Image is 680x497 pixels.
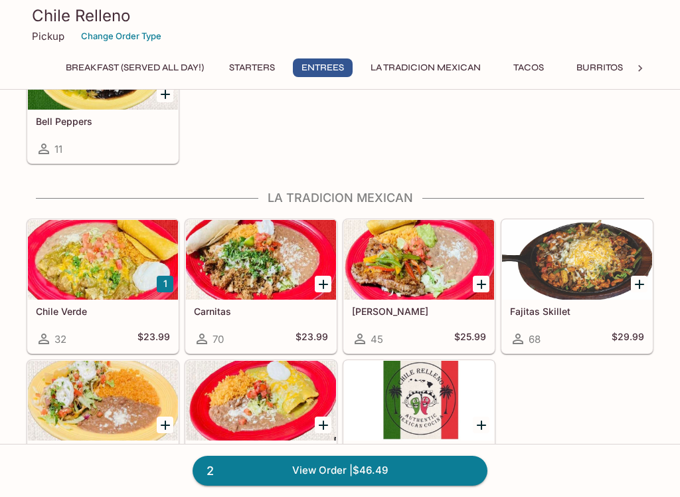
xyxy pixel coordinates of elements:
button: Change Order Type [75,26,167,47]
h5: $23.99 [137,331,170,347]
h5: Chile Verde [36,306,170,317]
button: Add Carne Asada [473,276,489,292]
button: Tacos [499,58,558,77]
button: Add Chile Verde [157,276,173,292]
span: 32 [54,333,66,346]
h5: $25.99 [454,331,486,347]
a: Chile Verde32$23.99 [27,219,179,353]
span: 70 [212,333,224,346]
button: Add Quesadillas [473,417,489,433]
h5: $29.99 [612,331,644,347]
h5: [PERSON_NAME] [352,306,486,317]
a: [PERSON_NAME]45$25.99 [343,219,495,353]
a: Carnitas70$23.99 [185,219,337,353]
button: Starters [222,58,282,77]
h5: Bell Peppers [36,116,170,127]
h5: Fajitas Skillet [510,306,644,317]
a: Bell Peppers11 [27,29,179,163]
h5: Carnitas [194,306,328,317]
div: Bell Peppers [28,30,178,110]
h5: $23.99 [296,331,328,347]
span: 11 [54,143,62,155]
a: Quesadillas41$21.99 [343,360,495,494]
div: Enchiladas [186,361,336,441]
a: Fajitas Skillet68$29.99 [501,219,653,353]
a: Enchiladas187$21.99 [185,360,337,494]
div: Carne Asada [344,220,494,300]
button: Add Enchiladas [315,417,331,433]
span: 2 [199,462,222,480]
h3: Chile Relleno [32,5,648,26]
button: Add Fajitas Skillet [631,276,647,292]
a: 2View Order |$46.49 [193,456,487,485]
div: Grande Sopes [28,361,178,441]
button: Burritos [569,58,630,77]
a: Grande Sopes13$20.40 [27,360,179,494]
div: Chile Verde [28,220,178,300]
div: Carnitas [186,220,336,300]
button: La Tradicion Mexican [363,58,488,77]
div: Fajitas Skillet [502,220,652,300]
button: Add Grande Sopes [157,417,173,433]
div: Quesadillas [344,361,494,441]
span: 68 [529,333,541,346]
button: Add Carnitas [315,276,331,292]
button: Add Bell Peppers [157,86,173,102]
p: Pickup [32,30,64,43]
span: 45 [371,333,383,346]
button: Entrees [293,58,353,77]
h4: La Tradicion Mexican [27,191,653,205]
button: Breakfast (Served ALL DAY!) [58,58,211,77]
